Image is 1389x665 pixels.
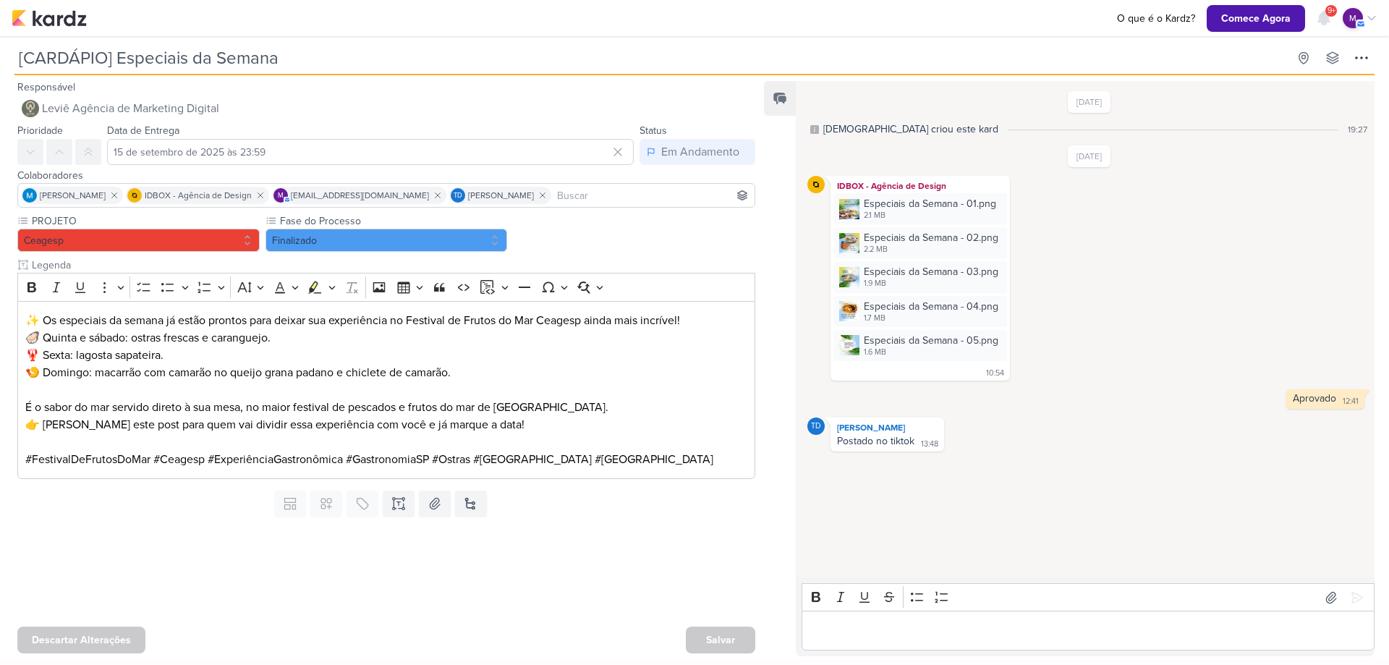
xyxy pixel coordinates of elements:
div: 2.1 MB [864,210,996,221]
div: 19:27 [1348,123,1367,136]
label: PROJETO [30,213,260,229]
img: EXmRZJYXUg00LpRtKDwNpTdFjBjewiGIhAj18v5c.png [839,301,859,321]
span: Leviê Agência de Marketing Digital [42,100,219,117]
div: Em Andamento [661,143,739,161]
button: Comece Agora [1207,5,1305,32]
img: MARIANA MIRANDA [22,188,37,203]
p: ✨ Os especiais da semana já estão prontos para deixar sua experiência no Festival de Frutos do Ma... [25,312,748,329]
img: IDBOX - Agência de Design [127,188,142,203]
input: Kard Sem Título [14,45,1288,71]
img: 8rcjElGUADi29bbZrurKRoRSYvEWMkAMEkw2tPBR.png [839,233,859,253]
button: Em Andamento [640,139,755,165]
div: [DEMOGRAPHIC_DATA] criou este kard [823,122,998,137]
div: Especiais da Semana - 01.png [864,196,996,211]
div: Editor editing area: main [802,611,1375,651]
div: mlegnaioli@gmail.com [273,188,288,203]
div: Especiais da Semana - 03.png [864,264,998,279]
p: 👉 [PERSON_NAME] este post para quem vai dividir essa experiência com você e já marque a data! [25,416,748,451]
p: É o sabor do mar servido direto à sua mesa, no maior festival de pescados e frutos do mar de [GEO... [25,399,748,416]
span: [PERSON_NAME] [40,189,106,202]
img: kardz.app [12,9,87,27]
img: BADtP94yBcSBAXHvaTndEGuAeey4a0O3QqkDLP5O.png [839,199,859,219]
div: 1.7 MB [864,313,998,324]
div: Especiais da Semana - 04.png [864,299,998,314]
div: 1.9 MB [864,278,998,289]
div: Editor editing area: main [17,301,755,480]
img: HwMVbovJm3ppiKrGLpsw2bKkuQV0ZdnEVM2O3U7f.png [839,267,859,287]
div: Especiais da Semana - 03.png [833,261,1007,292]
div: mlegnaioli@gmail.com [1343,8,1363,28]
label: Responsável [17,81,75,93]
div: 13:48 [921,439,938,450]
div: Editor toolbar [802,583,1375,611]
div: 1.6 MB [864,347,998,358]
div: Editor toolbar [17,273,755,301]
label: Fase do Processo [279,213,508,229]
p: m [1349,12,1356,25]
p: Td [811,423,821,431]
button: Finalizado [266,229,508,252]
div: 2.2 MB [864,244,998,255]
input: Buscar [554,187,752,204]
button: Leviê Agência de Marketing Digital [17,96,755,122]
div: Especiais da Semana - 02.png [833,227,1007,258]
p: Td [454,192,462,200]
img: IDBOX - Agência de Design [807,176,825,193]
div: Thais de carvalho [451,188,465,203]
div: Postado no tiktok [837,435,914,447]
p: m [278,192,284,200]
span: IDBOX - Agência de Design [145,189,252,202]
img: Leviê Agência de Marketing Digital [22,100,39,117]
p: #FestivalDeFrutosDoMar #Ceagesp #ExperiênciaGastronômica #GastronomiaSP #Ostras #[GEOGRAPHIC_DATA... [25,451,748,468]
div: Especiais da Semana - 01.png [833,193,1007,224]
label: Data de Entrega [107,124,179,137]
div: Aprovado [1293,392,1336,404]
div: Especiais da Semana - 04.png [833,296,1007,327]
span: [EMAIL_ADDRESS][DOMAIN_NAME] [291,189,429,202]
div: [PERSON_NAME] [833,420,941,435]
div: IDBOX - Agência de Design [833,179,1007,193]
div: 12:41 [1343,396,1359,407]
span: [PERSON_NAME] [468,189,534,202]
div: 10:54 [986,368,1004,379]
a: O que é o Kardz? [1111,11,1201,26]
div: Especiais da Semana - 05.png [833,330,1007,361]
div: Thais de carvalho [807,418,825,435]
input: Texto sem título [29,258,755,273]
p: 🦪 Quinta e sábado: ostras frescas e caranguejo. 🦞 Sexta: lagosta sapateira. 🍤 Domingo: macarrão c... [25,329,748,399]
div: Especiais da Semana - 05.png [864,333,998,348]
input: Select a date [107,139,634,165]
div: Colaboradores [17,168,755,183]
button: Ceagesp [17,229,260,252]
label: Status [640,124,667,137]
div: Especiais da Semana - 02.png [864,230,998,245]
label: Prioridade [17,124,63,137]
span: 9+ [1328,5,1335,17]
img: BaCOkwPlQnspqmBOvrXactjwKn0UwD6C2UQbFQow.png [839,335,859,355]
